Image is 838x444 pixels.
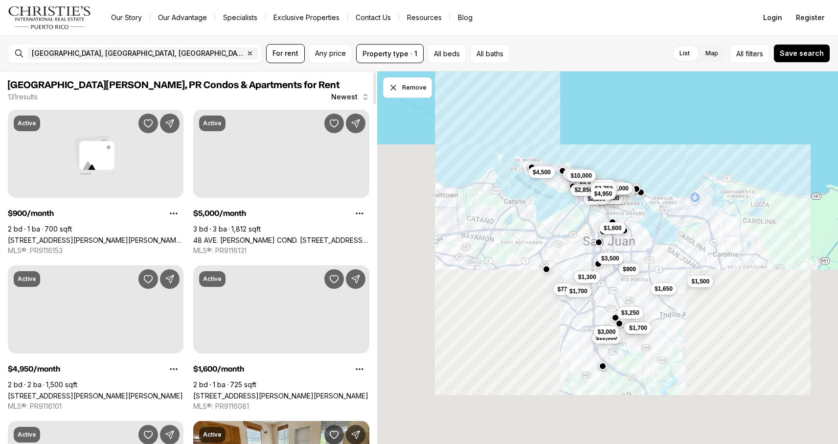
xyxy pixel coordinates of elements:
[592,332,621,344] button: $10,000
[629,324,647,332] span: $1,700
[584,193,610,205] button: $2,100
[566,170,595,182] button: $10,000
[160,269,180,289] button: Share Property
[594,190,612,198] span: $4,950
[672,45,698,62] label: List
[796,14,824,22] span: Register
[601,194,619,202] span: $4,800
[18,431,36,439] p: Active
[138,269,158,289] button: Save Property: 305 VILLAMIL #1712
[604,224,622,232] span: $1,600
[8,6,91,29] img: logo
[215,11,265,24] a: Specialists
[563,168,589,180] button: $6,250
[315,49,346,57] span: Any price
[325,87,375,107] button: Newest
[193,392,368,400] a: 210 JOSE OLIVER ST #701, SAN JUAN PR, 00918
[8,93,38,101] p: 131 results
[773,44,830,63] button: Save search
[383,77,432,98] button: Dismiss drawing
[790,8,830,27] button: Register
[32,49,244,57] span: [GEOGRAPHIC_DATA], [GEOGRAPHIC_DATA], [GEOGRAPHIC_DATA]
[8,392,183,400] a: 305 VILLAMIL #1712, SAN JUAN PR, 00907
[596,334,617,342] span: $10,000
[570,172,591,180] span: $10,000
[160,114,180,133] button: Share Property
[557,285,570,293] span: $775
[730,44,770,63] button: Allfilters
[566,169,594,181] button: $12,000
[590,180,616,191] button: $4,500
[601,255,619,262] span: $3,500
[266,11,347,24] a: Exclusive Properties
[619,263,640,275] button: $900
[533,168,551,176] span: $4,500
[138,114,158,133] button: Save Property: 1016 PONCE DE LEON - PISOS DON MANUEL #3
[18,275,36,283] p: Active
[348,11,399,24] button: Contact Us
[569,287,588,295] span: $1,700
[103,11,150,24] a: Our Story
[164,359,183,379] button: Property options
[611,185,629,192] span: $8,000
[651,283,677,295] button: $1,650
[428,44,466,63] button: All beds
[350,204,369,223] button: Property options
[150,11,215,24] a: Our Advantage
[591,183,617,194] button: $3,750
[346,114,365,133] button: Share Property
[595,185,613,192] span: $3,750
[623,265,636,273] span: $900
[698,45,726,62] label: Map
[594,326,620,338] button: $3,000
[607,183,633,194] button: $8,000
[736,48,744,59] span: All
[356,44,424,63] button: Property type · 1
[598,328,616,336] span: $3,000
[588,195,606,203] span: $2,100
[691,278,709,285] span: $1,500
[203,119,222,127] p: Active
[617,307,643,319] button: $3,250
[578,273,596,281] span: $1,300
[597,192,623,204] button: $4,800
[164,204,183,223] button: Property options
[687,276,713,287] button: $1,500
[570,184,596,196] button: $2,850
[655,285,673,293] span: $1,650
[18,119,36,127] p: Active
[8,80,340,90] span: [GEOGRAPHIC_DATA][PERSON_NAME], PR Condos & Apartments for Rent
[350,359,369,379] button: Property options
[600,222,626,234] button: $1,600
[193,236,369,244] a: 48 AVE. LUIS MUÑOZ RIVERA COND. AQUABLUE #2604, SAN JUAN PR, 00918
[450,11,480,24] a: Blog
[763,14,782,22] span: Login
[609,185,635,196] button: $9,950
[272,49,298,57] span: For rent
[594,182,612,189] span: $4,500
[324,114,344,133] button: Save Property: 48 AVE. LUIS MUÑOZ RIVERA COND. AQUABLUE #2604
[621,309,639,317] span: $3,250
[331,93,358,101] span: Newest
[399,11,450,24] a: Resources
[590,188,616,200] button: $4,950
[203,431,222,439] p: Active
[780,49,824,57] span: Save search
[203,275,222,283] p: Active
[266,44,305,63] button: For rent
[529,166,555,178] button: $4,500
[553,283,574,295] button: $775
[346,269,365,289] button: Share Property
[757,8,788,27] button: Login
[625,322,651,334] button: $1,700
[574,186,592,194] span: $2,850
[8,236,183,244] a: 1016 PONCE DE LEON - PISOS DON MANUEL #3, SAN JUAN PR, 00925
[324,269,344,289] button: Save Property: 210 JOSE OLIVER ST #701
[624,322,645,334] button: $900
[574,271,600,283] button: $1,300
[470,44,510,63] button: All baths
[309,44,352,63] button: Any price
[746,48,763,59] span: filters
[566,285,591,297] button: $1,700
